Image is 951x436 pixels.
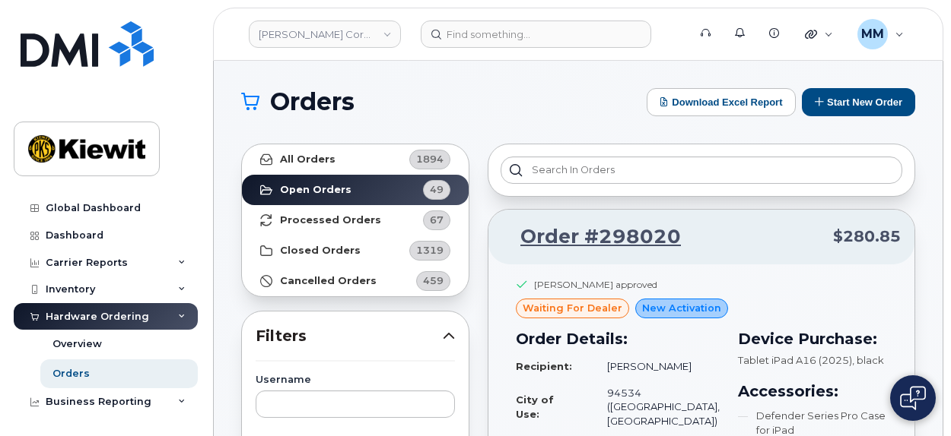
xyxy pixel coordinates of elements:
[900,386,926,410] img: Open chat
[502,223,681,251] a: Order #298020
[738,354,852,366] span: Tablet iPad A16 (2025)
[852,354,884,366] span: , black
[280,184,351,196] strong: Open Orders
[430,182,444,197] span: 49
[242,205,469,235] a: Processed Orders67
[642,301,721,315] span: New Activation
[516,393,554,420] strong: City of Use:
[242,144,469,175] a: All Orders1894
[280,214,381,226] strong: Processed Orders
[242,175,469,205] a: Open Orders49
[280,153,336,166] strong: All Orders
[256,325,443,347] span: Filters
[430,213,444,227] span: 67
[416,243,444,257] span: 1319
[501,156,902,184] input: Search in orders
[523,301,622,315] span: waiting for dealer
[423,273,444,288] span: 459
[593,353,720,380] td: [PERSON_NAME]
[516,327,720,350] h3: Order Details:
[738,327,887,350] h3: Device Purchase:
[647,88,796,116] button: Download Excel Report
[738,380,887,403] h3: Accessories:
[593,380,720,434] td: 94534 ([GEOGRAPHIC_DATA], [GEOGRAPHIC_DATA])
[242,235,469,266] a: Closed Orders1319
[416,152,444,166] span: 1894
[802,88,915,116] button: Start New Order
[280,275,377,287] strong: Cancelled Orders
[833,226,901,248] span: $280.85
[280,245,361,257] strong: Closed Orders
[516,360,572,372] strong: Recipient:
[534,278,657,291] div: [PERSON_NAME] approved
[242,266,469,296] a: Cancelled Orders459
[256,375,455,385] label: Username
[270,90,355,113] span: Orders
